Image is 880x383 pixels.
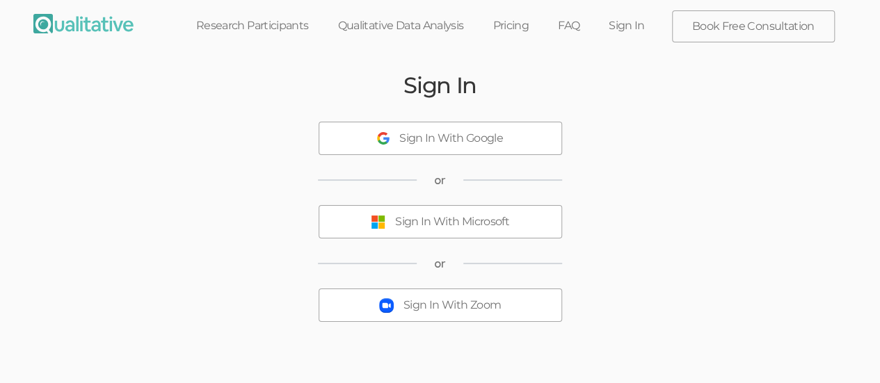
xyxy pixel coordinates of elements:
h2: Sign In [403,73,477,97]
button: Sign In With Zoom [319,288,562,322]
iframe: Chat Widget [810,316,880,383]
img: Sign In With Microsoft [371,215,385,229]
a: Sign In [594,10,659,41]
button: Sign In With Google [319,122,562,155]
a: Research Participants [182,10,323,41]
span: or [434,172,446,188]
img: Qualitative [33,14,134,33]
a: FAQ [543,10,594,41]
div: Sign In With Zoom [403,298,501,313]
div: Sign In With Google [399,131,503,147]
img: Sign In With Zoom [379,298,394,313]
a: Pricing [478,10,543,41]
div: Sign In With Microsoft [395,214,509,230]
a: Book Free Consultation [673,11,834,42]
span: or [434,256,446,272]
img: Sign In With Google [377,132,390,145]
button: Sign In With Microsoft [319,205,562,238]
a: Qualitative Data Analysis [323,10,478,41]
